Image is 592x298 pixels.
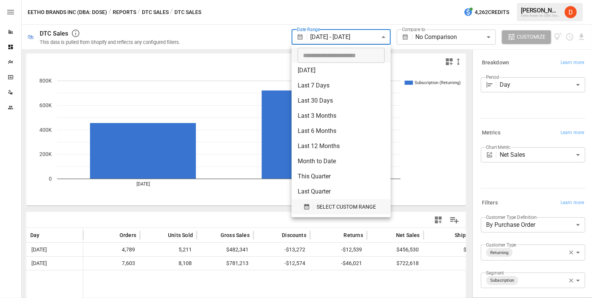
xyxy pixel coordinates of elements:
[292,139,391,154] li: Last 12 Months
[292,78,391,93] li: Last 7 Days
[292,108,391,123] li: Last 3 Months
[298,199,385,214] button: SELECT CUSTOM RANGE
[292,123,391,139] li: Last 6 Months
[292,184,391,199] li: Last Quarter
[292,63,391,78] li: [DATE]
[292,154,391,169] li: Month to Date
[292,169,391,184] li: This Quarter
[317,202,376,212] span: SELECT CUSTOM RANGE
[292,93,391,108] li: Last 30 Days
